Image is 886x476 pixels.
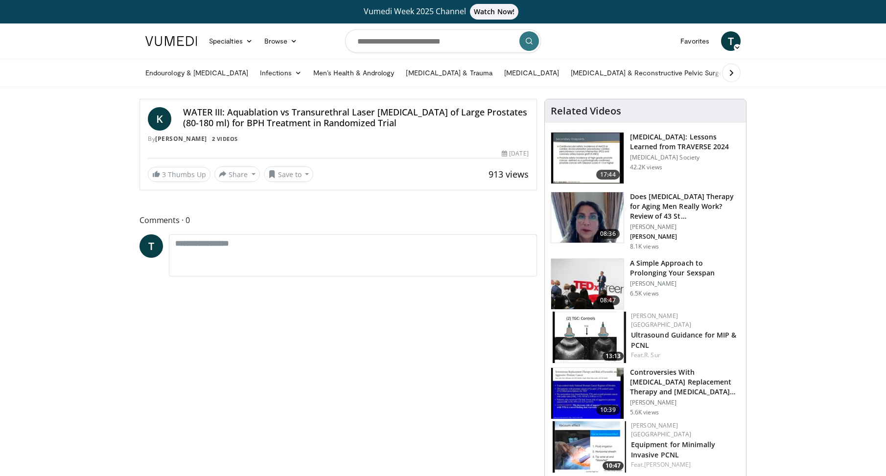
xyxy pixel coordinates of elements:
[551,367,740,419] a: 10:39 Controversies With [MEDICAL_DATA] Replacement Therapy and [MEDICAL_DATA] Can… [PERSON_NAME]...
[214,166,260,182] button: Share
[603,352,624,361] span: 13:13
[630,399,740,407] p: [PERSON_NAME]
[631,460,738,469] div: Feat.
[489,168,529,180] span: 913 views
[630,223,740,231] p: [PERSON_NAME]
[140,214,537,227] span: Comments 0
[551,368,624,419] img: 418933e4-fe1c-4c2e-be56-3ce3ec8efa3b.150x105_q85_crop-smart_upscale.jpg
[148,107,171,131] a: K
[551,192,624,243] img: 4d4bce34-7cbb-4531-8d0c-5308a71d9d6c.150x105_q85_crop-smart_upscale.jpg
[630,132,740,152] h3: [MEDICAL_DATA]: Lessons Learned from TRAVERSE 2024
[675,31,715,51] a: Favorites
[631,312,692,329] a: [PERSON_NAME] [GEOGRAPHIC_DATA]
[148,167,210,182] a: 3 Thumbs Up
[631,421,692,438] a: [PERSON_NAME] [GEOGRAPHIC_DATA]
[553,312,626,363] a: 13:13
[721,31,741,51] a: T
[596,170,620,180] span: 17:44
[264,166,314,182] button: Save to
[254,63,307,83] a: Infections
[630,243,659,250] p: 8.1K views
[498,63,565,83] a: [MEDICAL_DATA]
[551,192,740,250] a: 08:36 Does [MEDICAL_DATA] Therapy for Aging Men Really Work? Review of 43 St… [PERSON_NAME] [PERS...
[565,63,735,83] a: [MEDICAL_DATA] & Reconstructive Pelvic Surgery
[162,170,166,179] span: 3
[551,259,624,310] img: c4bd4661-e278-4c34-863c-57c104f39734.150x105_q85_crop-smart_upscale.jpg
[553,421,626,473] a: 10:47
[155,135,207,143] a: [PERSON_NAME]
[551,105,621,117] h4: Related Videos
[551,132,740,184] a: 17:44 [MEDICAL_DATA]: Lessons Learned from TRAVERSE 2024 [MEDICAL_DATA] Society 42.2K views
[551,258,740,310] a: 08:47 A Simple Approach to Prolonging Your Sexspan [PERSON_NAME] 6.5K views
[553,312,626,363] img: ae74b246-eda0-4548-a041-8444a00e0b2d.150x105_q85_crop-smart_upscale.jpg
[140,234,163,258] a: T
[258,31,303,51] a: Browse
[307,63,400,83] a: Men’s Health & Andrology
[630,154,740,161] p: [MEDICAL_DATA] Society
[630,192,740,221] h3: Does [MEDICAL_DATA] Therapy for Aging Men Really Work? Review of 43 St…
[502,149,528,158] div: [DATE]
[470,4,518,20] span: Watch Now!
[631,440,715,459] a: Equipment for Minimally Invasive PCNL
[631,351,738,360] div: Feat.
[630,258,740,278] h3: A Simple Approach to Prolonging Your Sexspan
[203,31,258,51] a: Specialties
[630,408,659,416] p: 5.6K views
[630,280,740,288] p: [PERSON_NAME]
[183,107,529,128] h4: WATER III: Aquablation vs Transurethral Laser [MEDICAL_DATA] of Large Prostates (80-180 ml) for B...
[140,63,254,83] a: Endourology & [MEDICAL_DATA]
[145,36,197,46] img: VuMedi Logo
[147,4,739,20] a: Vumedi Week 2025 ChannelWatch Now!
[596,405,620,415] span: 10:39
[631,330,737,350] a: Ultrasound Guidance for MIP & PCNL
[148,135,529,143] div: By
[596,295,620,305] span: 08:47
[209,135,241,143] a: 2 Videos
[345,29,541,53] input: Search topics, interventions
[553,421,626,473] img: 57193a21-700a-4103-8163-b4069ca57589.150x105_q85_crop-smart_upscale.jpg
[644,351,660,359] a: R. Sur
[603,461,624,470] span: 10:47
[400,63,498,83] a: [MEDICAL_DATA] & Trauma
[644,460,691,469] a: [PERSON_NAME]
[630,233,740,241] p: [PERSON_NAME]
[630,367,740,397] h3: Controversies With [MEDICAL_DATA] Replacement Therapy and [MEDICAL_DATA] Can…
[596,229,620,239] span: 08:36
[630,290,659,297] p: 6.5K views
[551,133,624,183] img: 1317c62a-2f0d-4360-bee0-b1bff80fed3c.150x105_q85_crop-smart_upscale.jpg
[630,163,662,171] p: 42.2K views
